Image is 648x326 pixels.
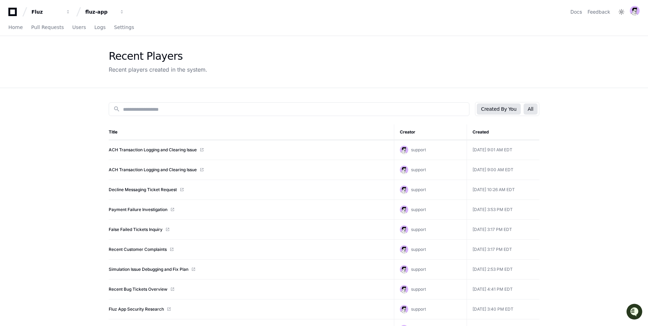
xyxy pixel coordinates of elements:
button: Start new chat [119,54,127,63]
div: Start new chat [24,52,115,59]
img: avatar [400,305,408,313]
iframe: Open customer support [626,303,645,322]
a: Recent Bug Tickets Overview [109,287,167,292]
img: avatar [400,285,408,294]
span: Pull Requests [31,25,64,29]
td: [DATE] 3:17 PM EDT [467,220,539,240]
th: Created [467,124,539,140]
td: [DATE] 3:17 PM EDT [467,240,539,260]
button: Created By You [477,103,520,115]
button: fluz-app [82,6,127,18]
td: [DATE] 4:41 PM EDT [467,280,539,299]
span: support [411,187,426,192]
img: avatar [400,205,408,214]
img: PlayerZero [7,7,21,21]
span: Home [8,25,23,29]
a: Payment Failure Investigation [109,207,167,212]
th: Creator [394,124,467,140]
td: [DATE] 9:01 AM EDT [467,140,539,160]
a: Users [72,20,86,36]
a: False Failed Tickets Inquiry [109,227,163,232]
a: Powered byPylon [49,73,85,79]
span: support [411,306,426,312]
td: [DATE] 9:00 AM EDT [467,160,539,180]
img: 1756235613930-3d25f9e4-fa56-45dd-b3ad-e072dfbd1548 [7,52,20,65]
img: avatar [400,166,408,174]
td: [DATE] 3:40 PM EDT [467,299,539,319]
div: Recent Players [109,50,207,63]
span: Settings [114,25,134,29]
div: Recent players created in the system. [109,65,207,74]
mat-icon: search [113,106,120,113]
img: avatar [400,186,408,194]
a: Simulation Issue Debugging and Fix Plan [109,267,188,272]
td: [DATE] 3:53 PM EDT [467,200,539,220]
span: support [411,167,426,172]
a: Settings [114,20,134,36]
a: ACH Transaction Logging and Clearing Issue [109,147,197,153]
span: Users [72,25,86,29]
button: All [524,103,538,115]
span: Logs [94,25,106,29]
a: Decline Messaging Ticket Request [109,187,177,193]
button: Fluz [29,6,73,18]
a: Recent Customer Complaints [109,247,167,252]
span: support [411,247,426,252]
a: ACH Transaction Logging and Clearing Issue [109,167,197,173]
a: Fluz App Security Research [109,306,164,312]
span: Pylon [70,73,85,79]
th: Title [109,124,394,140]
div: fluz-app [85,8,115,15]
div: Welcome [7,28,127,39]
span: support [411,147,426,152]
td: [DATE] 2:53 PM EDT [467,260,539,280]
span: support [411,267,426,272]
span: support [411,227,426,232]
button: Feedback [588,8,610,15]
a: Docs [570,8,582,15]
div: Fluz [31,8,62,15]
td: [DATE] 10:26 AM EDT [467,180,539,200]
div: We're available if you need us! [24,59,88,65]
span: support [411,287,426,292]
img: avatar [400,225,408,234]
a: Pull Requests [31,20,64,36]
span: support [411,207,426,212]
a: Home [8,20,23,36]
img: avatar [400,146,408,154]
img: avatar [630,6,640,16]
img: avatar [400,245,408,254]
img: avatar [400,265,408,274]
a: Logs [94,20,106,36]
